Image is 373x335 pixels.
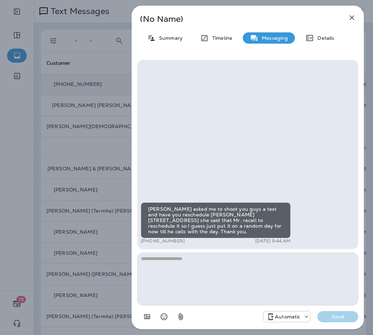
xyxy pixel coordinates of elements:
[258,35,288,41] p: Messaging
[140,310,154,324] button: Add in a premade template
[157,310,171,324] button: Select an emoji
[141,238,185,244] p: [PHONE_NUMBER]
[314,35,334,41] p: Details
[209,35,232,41] p: Timeline
[275,314,300,320] p: Automatic
[140,16,332,22] p: (No Name)
[141,202,291,238] div: [PERSON_NAME] asked me to shoot you guys a text and have you reschedule [PERSON_NAME] [STREET_ADD...
[156,35,183,41] p: Summary
[255,238,291,244] p: [DATE] 9:44 AM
